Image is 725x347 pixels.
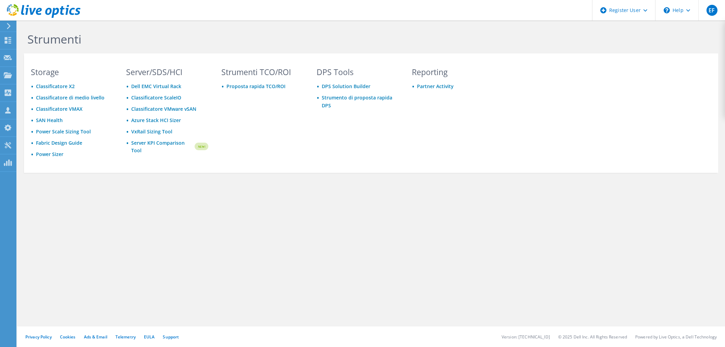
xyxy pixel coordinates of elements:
a: EULA [144,334,155,340]
a: VxRail Sizing Tool [131,128,172,135]
a: Classificatore X2 [36,83,75,89]
h3: Strumenti TCO/ROI [221,68,304,76]
h1: Strumenti [27,32,490,46]
svg: \n [664,7,670,13]
a: Power Sizer [36,151,63,157]
a: Power Scale Sizing Tool [36,128,91,135]
a: Dell EMC Virtual Rack [131,83,181,89]
a: Azure Stack HCI Sizer [131,117,181,123]
a: DPS Solution Builder [322,83,370,89]
a: Classificatore VMAX [36,106,83,112]
a: Fabric Design Guide [36,140,82,146]
h3: Reporting [412,68,494,76]
h3: Storage [31,68,113,76]
a: Ads & Email [84,334,107,340]
a: Classificatore ScaleIO [131,94,181,101]
a: Classificatore di medio livello [36,94,105,101]
h3: DPS Tools [317,68,399,76]
img: new-badge.svg [194,139,208,155]
h3: Server/SDS/HCI [126,68,208,76]
a: Server KPI Comparison Tool [131,139,194,154]
li: © 2025 Dell Inc. All Rights Reserved [558,334,627,340]
a: Privacy Policy [25,334,52,340]
li: Version: [TECHNICAL_ID] [502,334,550,340]
a: Strumento di proposta rapida DPS [322,94,392,109]
a: Classificatore VMware vSAN [131,106,196,112]
a: Cookies [60,334,76,340]
a: Partner Activity [417,83,454,89]
span: EF [706,5,717,16]
a: Proposta rapida TCO/ROI [226,83,285,89]
a: Telemetry [115,334,136,340]
li: Powered by Live Optics, a Dell Technology [635,334,717,340]
a: Support [163,334,179,340]
a: SAN Health [36,117,63,123]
